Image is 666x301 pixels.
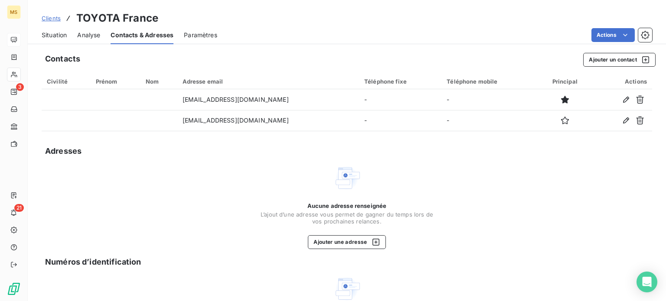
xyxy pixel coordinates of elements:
[364,78,436,85] div: Téléphone fixe
[111,31,173,39] span: Contacts & Adresses
[146,78,172,85] div: Nom
[42,14,61,23] a: Clients
[583,53,656,67] button: Ajouter un contact
[637,272,657,292] div: Open Intercom Messenger
[359,89,441,110] td: -
[260,211,434,225] span: L’ajout d’une adresse vous permet de gagner du temps lors de vos prochaines relances.
[45,256,141,268] h5: Numéros d’identification
[47,78,85,85] div: Civilité
[359,110,441,131] td: -
[307,202,387,209] span: Aucune adresse renseignée
[598,78,647,85] div: Actions
[177,110,359,131] td: [EMAIL_ADDRESS][DOMAIN_NAME]
[45,53,80,65] h5: Contacts
[308,235,385,249] button: Ajouter une adresse
[42,15,61,22] span: Clients
[77,31,100,39] span: Analyse
[96,78,135,85] div: Prénom
[76,10,158,26] h3: TOYOTA France
[441,110,537,131] td: -
[441,89,537,110] td: -
[184,31,217,39] span: Paramètres
[45,145,82,157] h5: Adresses
[42,31,67,39] span: Situation
[447,78,532,85] div: Téléphone mobile
[16,83,24,91] span: 3
[177,89,359,110] td: [EMAIL_ADDRESS][DOMAIN_NAME]
[7,5,21,19] div: MS
[7,282,21,296] img: Logo LeanPay
[591,28,635,42] button: Actions
[183,78,354,85] div: Adresse email
[333,164,361,192] img: Empty state
[542,78,588,85] div: Principal
[14,204,24,212] span: 21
